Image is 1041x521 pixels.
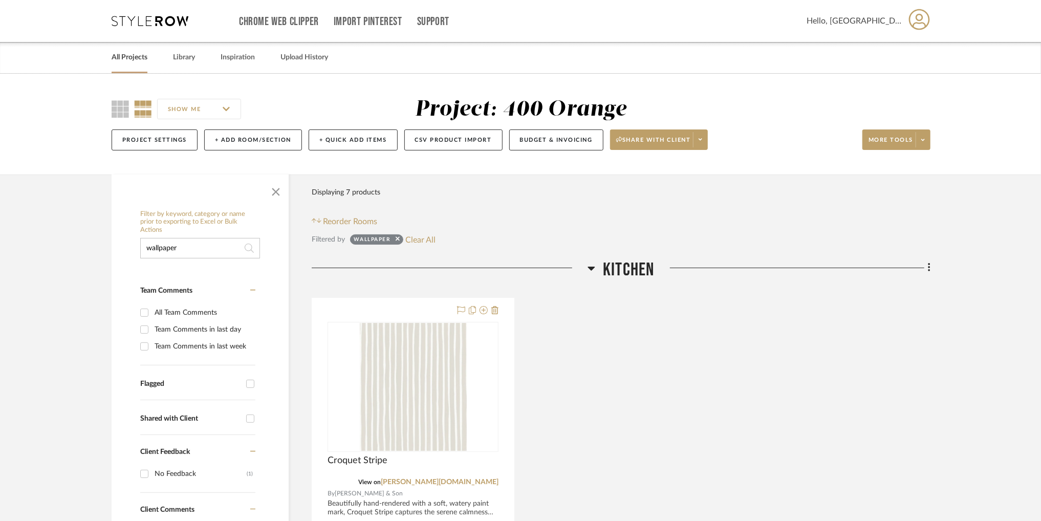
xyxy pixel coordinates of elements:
[312,234,345,245] div: Filtered by
[140,210,260,234] h6: Filter by keyword, category or name prior to exporting to Excel or Bulk Actions
[381,479,498,486] a: [PERSON_NAME][DOMAIN_NAME]
[358,479,381,485] span: View on
[204,129,302,150] button: + Add Room/Section
[323,215,378,228] span: Reorder Rooms
[155,305,253,321] div: All Team Comments
[140,287,192,294] span: Team Comments
[616,136,691,151] span: Share with client
[266,180,286,200] button: Close
[360,323,467,451] img: Croquet Stripe
[309,129,398,150] button: + Quick Add Items
[155,466,247,482] div: No Feedback
[610,129,708,150] button: Share with client
[509,129,603,150] button: Budget & Invoicing
[112,51,147,64] a: All Projects
[155,338,253,355] div: Team Comments in last week
[415,99,627,120] div: Project: 400 Orange
[328,489,335,498] span: By
[140,415,241,423] div: Shared with Client
[239,17,319,26] a: Chrome Web Clipper
[140,448,190,455] span: Client Feedback
[807,15,901,27] span: Hello, [GEOGRAPHIC_DATA]
[312,215,378,228] button: Reorder Rooms
[328,455,387,466] span: Croquet Stripe
[404,129,503,150] button: CSV Product Import
[354,236,391,246] div: wallpaper
[221,51,255,64] a: Inspiration
[280,51,328,64] a: Upload History
[173,51,195,64] a: Library
[312,182,380,203] div: Displaying 7 products
[335,489,403,498] span: [PERSON_NAME] & Son
[603,259,654,281] span: Kitchen
[247,466,253,482] div: (1)
[140,380,241,388] div: Flagged
[140,506,194,513] span: Client Comments
[140,238,260,258] input: Search within 7 results
[869,136,913,151] span: More tools
[112,129,198,150] button: Project Settings
[155,321,253,338] div: Team Comments in last day
[328,322,498,451] div: 0
[417,17,449,26] a: Support
[862,129,930,150] button: More tools
[334,17,402,26] a: Import Pinterest
[406,233,436,246] button: Clear All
